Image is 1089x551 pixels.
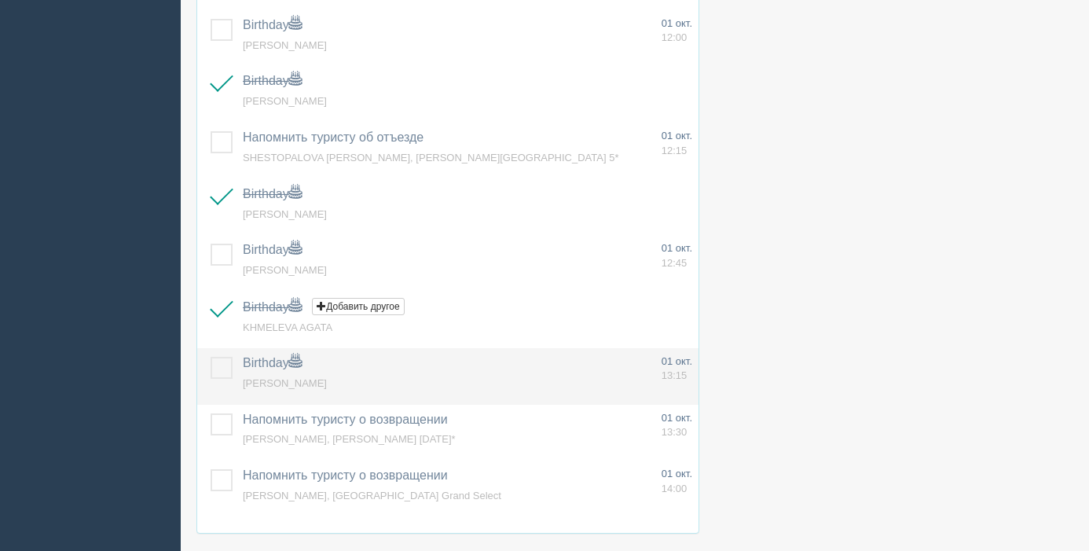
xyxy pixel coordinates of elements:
[662,257,687,269] span: 12:45
[243,130,423,144] a: Напомнить туристу об отъезде
[243,356,302,369] a: Birthday
[243,433,456,445] a: [PERSON_NAME], [PERSON_NAME] [DATE]*
[243,300,302,314] a: Birthday
[662,130,692,141] span: 01 окт.
[243,413,448,426] a: Напомнить туристу о возвращении
[662,31,687,43] span: 12:00
[662,369,687,381] span: 13:15
[312,298,404,315] button: Добавить другое
[662,468,692,479] span: 01 окт.
[662,241,692,270] a: 01 окт. 12:45
[662,17,692,29] span: 01 окт.
[243,187,302,200] a: Birthday
[243,39,327,51] a: [PERSON_NAME]
[662,426,687,438] span: 13:30
[243,18,302,31] a: Birthday
[662,145,687,156] span: 12:15
[662,242,692,254] span: 01 окт.
[243,264,327,276] a: [PERSON_NAME]
[662,129,692,158] a: 01 окт. 12:15
[662,467,692,496] a: 01 окт. 14:00
[243,490,501,501] a: [PERSON_NAME], [GEOGRAPHIC_DATA] Grand Select
[243,468,448,482] a: Напомнить туристу о возвращении
[243,321,332,333] a: KHMELEVA AGATA
[243,377,327,389] a: [PERSON_NAME]
[662,412,692,424] span: 01 окт.
[662,483,687,494] span: 14:00
[662,17,692,46] a: 01 окт. 12:00
[243,74,302,87] a: Birthday
[662,355,692,367] span: 01 окт.
[662,411,692,440] a: 01 окт. 13:30
[243,208,327,220] a: [PERSON_NAME]
[243,152,618,163] a: SHESTOPALOVA [PERSON_NAME], [PERSON_NAME][GEOGRAPHIC_DATA] 5*
[662,354,692,384] a: 01 окт. 13:15
[243,243,302,256] a: Birthday
[243,95,327,107] a: [PERSON_NAME]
